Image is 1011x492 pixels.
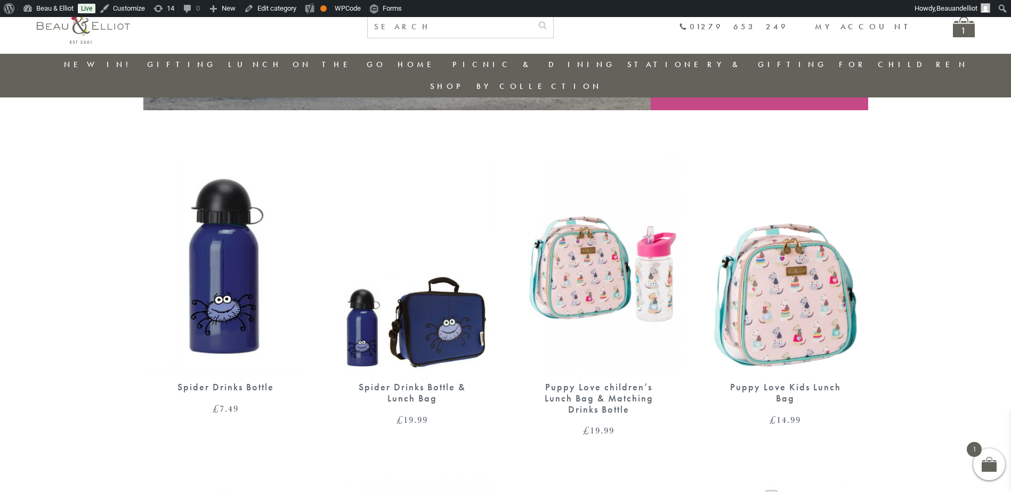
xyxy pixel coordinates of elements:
a: Stationery & Gifting [627,59,827,70]
img: Spider Drinks Bottle & Lunch Bag [330,158,495,371]
span: 1 [967,442,982,457]
img: Spider Bottle & Lunch Bag [143,158,309,371]
a: Live [78,4,95,13]
a: 1 [953,17,975,37]
span: £ [397,413,403,426]
a: Kids lunch bag Puppy Love Kids Lunch Bag £14.99 [703,158,868,424]
div: Puppy Love Kids Lunch Bag [722,382,850,404]
a: For Children [839,59,968,70]
span: Beauandelliot [936,4,977,12]
a: Spider Drinks Bottle & Lunch Bag Spider Drinks Bottle & Lunch Bag £19.99 [330,158,495,424]
img: Kids lunch bag [703,158,868,371]
img: logo [37,8,130,44]
span: £ [583,424,590,437]
a: Shop by collection [430,81,602,92]
bdi: 7.49 [213,402,239,415]
bdi: 19.99 [583,424,614,437]
bdi: 14.99 [770,413,801,426]
div: Spider Drinks Bottle [162,382,290,393]
input: SEARCH [368,16,532,38]
a: 01279 653 249 [679,22,788,31]
a: Lunch On The Go [228,59,386,70]
img: Childrens Puppy Love Lunch Bag & matching Drinks Bottle [516,158,682,371]
a: Spider Bottle & Lunch Bag Spider Drinks Bottle £7.49 [143,158,309,413]
bdi: 19.99 [397,413,428,426]
div: Spider Drinks Bottle & Lunch Bag [349,382,476,404]
a: Home [398,59,440,70]
a: Childrens Puppy Love Lunch Bag & matching Drinks Bottle Puppy Love children’s Lunch Bag & Matchin... [516,158,682,435]
span: £ [213,402,220,415]
a: My account [815,21,916,32]
a: Picnic & Dining [452,59,616,70]
div: OK [320,5,327,12]
a: New in! [64,59,135,70]
span: £ [770,413,777,426]
a: Gifting [147,59,216,70]
div: Puppy Love children’s Lunch Bag & Matching Drinks Bottle [535,382,663,415]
